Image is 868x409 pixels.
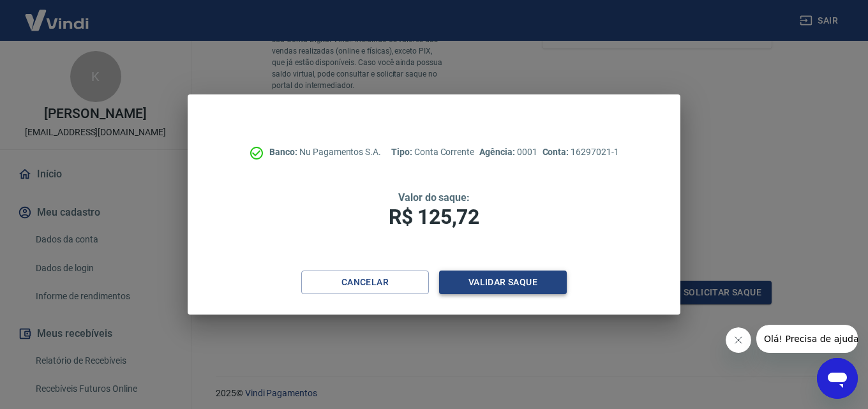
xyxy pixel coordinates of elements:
iframe: Fechar mensagem [726,327,751,353]
span: Agência: [479,147,517,157]
span: Valor do saque: [398,191,470,204]
iframe: Mensagem da empresa [756,325,858,353]
p: 16297021-1 [542,145,619,159]
iframe: Botão para abrir a janela de mensagens [817,358,858,399]
p: Conta Corrente [391,145,474,159]
span: Banco: [269,147,299,157]
button: Validar saque [439,271,567,294]
p: Nu Pagamentos S.A. [269,145,381,159]
p: 0001 [479,145,537,159]
button: Cancelar [301,271,429,294]
span: Olá! Precisa de ajuda? [8,9,107,19]
span: Tipo: [391,147,414,157]
span: R$ 125,72 [389,205,479,229]
span: Conta: [542,147,571,157]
